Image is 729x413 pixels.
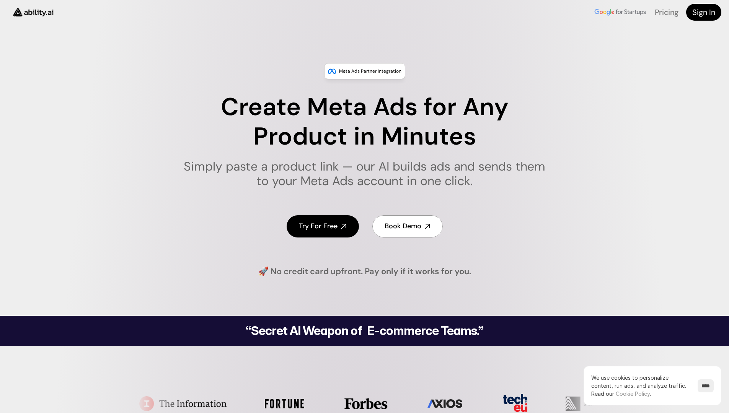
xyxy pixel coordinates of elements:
h4: Book Demo [385,221,421,231]
a: Sign In [686,4,721,21]
p: We use cookies to personalize content, run ads, and analyze traffic. [591,374,690,398]
h4: Try For Free [299,221,338,231]
h1: Create Meta Ads for Any Product in Minutes [179,93,550,151]
h4: Sign In [692,7,715,18]
span: Read our . [591,390,651,397]
h2: “Secret AI Weapon of E-commerce Teams.” [226,325,503,337]
h4: 🚀 No credit card upfront. Pay only if it works for you. [258,266,471,278]
a: Try For Free [287,215,359,237]
p: Meta Ads Partner Integration [339,67,401,75]
h1: Simply paste a product link — our AI builds ads and sends them to your Meta Ads account in one cl... [179,159,550,189]
a: Book Demo [372,215,443,237]
a: Cookie Policy [616,390,650,397]
a: Pricing [655,7,678,17]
